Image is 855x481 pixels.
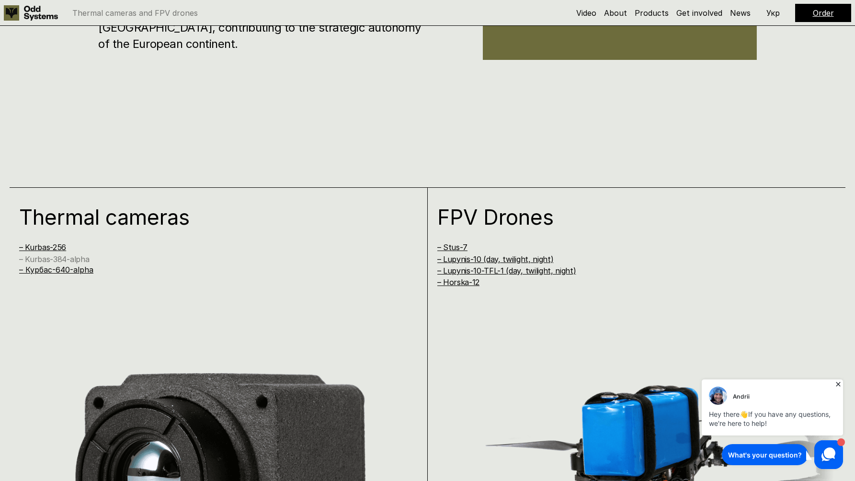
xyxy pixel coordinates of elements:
a: About [604,8,627,18]
a: Get involved [676,8,722,18]
p: Укр [766,9,780,17]
p: Thermal cameras and FPV drones [72,9,198,17]
a: – Курбас-640-alpha [19,265,93,275]
a: – Lupynis-10 (day, twilight, night) [437,254,554,264]
a: – Kurbas-256 [19,242,66,252]
a: – Horska-12 [437,277,479,287]
a: Products [635,8,669,18]
h1: FPV Drones [437,206,812,228]
a: News [730,8,751,18]
a: Video [576,8,596,18]
a: – Kurbas-384-alpha [19,254,89,264]
a: – Lupynis-10-TFL-1 (day, twilight, night) [437,266,576,275]
iframe: HelpCrunch [699,377,845,471]
a: – Stus-7 [437,242,467,252]
a: Order [813,8,834,18]
h1: Thermal cameras [19,206,394,228]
